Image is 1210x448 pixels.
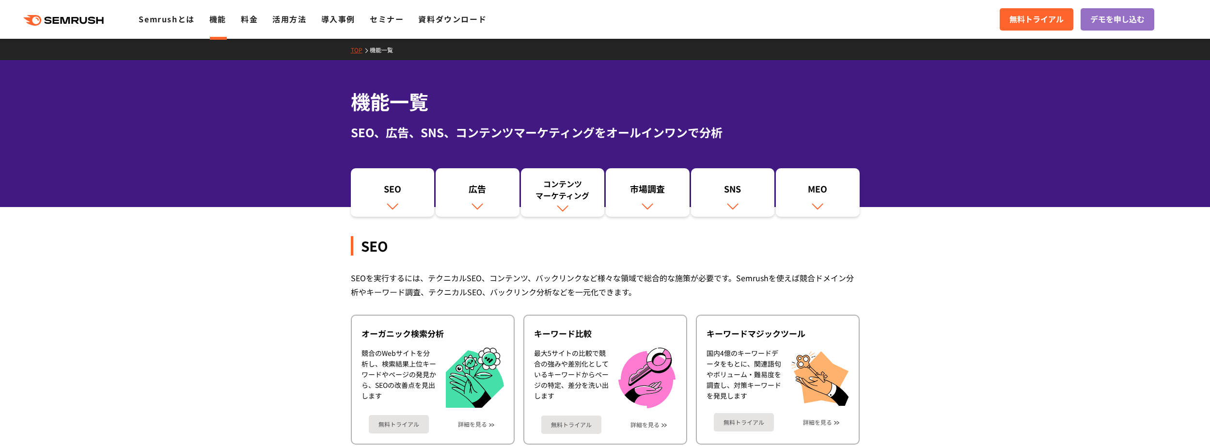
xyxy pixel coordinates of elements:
div: SEO [351,236,860,256]
a: 詳細を見る [803,419,832,426]
div: 国内4億のキーワードデータをもとに、関連語句やボリューム・難易度を調査し、対策キーワードを発見します [707,348,781,406]
div: SEOを実行するには、テクニカルSEO、コンテンツ、バックリンクなど様々な領域で総合的な施策が必要です。Semrushを使えば競合ドメイン分析やキーワード調査、テクニカルSEO、バックリンク分析... [351,271,860,299]
a: 広告 [436,168,519,217]
a: 無料トライアル [714,413,774,432]
div: 競合のWebサイトを分析し、検索結果上位キーワードやページの発見から、SEOの改善点を見出します [361,348,436,408]
a: 無料トライアル [1000,8,1073,31]
a: コンテンツマーケティング [521,168,605,217]
a: SNS [691,168,775,217]
div: SEO、広告、SNS、コンテンツマーケティングをオールインワンで分析 [351,124,860,141]
a: 導入事例 [321,13,355,25]
a: TOP [351,46,370,54]
div: 市場調査 [611,183,685,199]
div: SEO [356,183,430,199]
a: 無料トライアル [541,416,601,434]
div: キーワードマジックツール [707,328,849,339]
a: 活用方法 [272,13,306,25]
a: 詳細を見る [630,421,660,428]
span: 無料トライアル [1009,13,1064,26]
a: Semrushとは [139,13,194,25]
a: デモを申し込む [1081,8,1154,31]
img: キーワードマジックツール [791,348,849,406]
a: 機能 [209,13,226,25]
div: 広告 [440,183,515,199]
span: デモを申し込む [1090,13,1145,26]
img: キーワード比較 [618,348,676,408]
div: キーワード比較 [534,328,676,339]
a: MEO [776,168,860,217]
a: 無料トライアル [369,415,429,433]
a: 料金 [241,13,258,25]
a: 機能一覧 [370,46,400,54]
a: セミナー [370,13,404,25]
a: 詳細を見る [458,421,487,428]
div: オーガニック検索分析 [361,328,504,339]
h1: 機能一覧 [351,87,860,116]
a: 市場調査 [606,168,690,217]
div: コンテンツ マーケティング [526,178,600,201]
a: SEO [351,168,435,217]
a: 資料ダウンロード [418,13,487,25]
div: SNS [696,183,770,199]
div: 最大5サイトの比較で競合の強みや差別化としているキーワードからページの特定、差分を洗い出します [534,348,609,408]
img: オーガニック検索分析 [446,348,504,408]
div: MEO [781,183,855,199]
